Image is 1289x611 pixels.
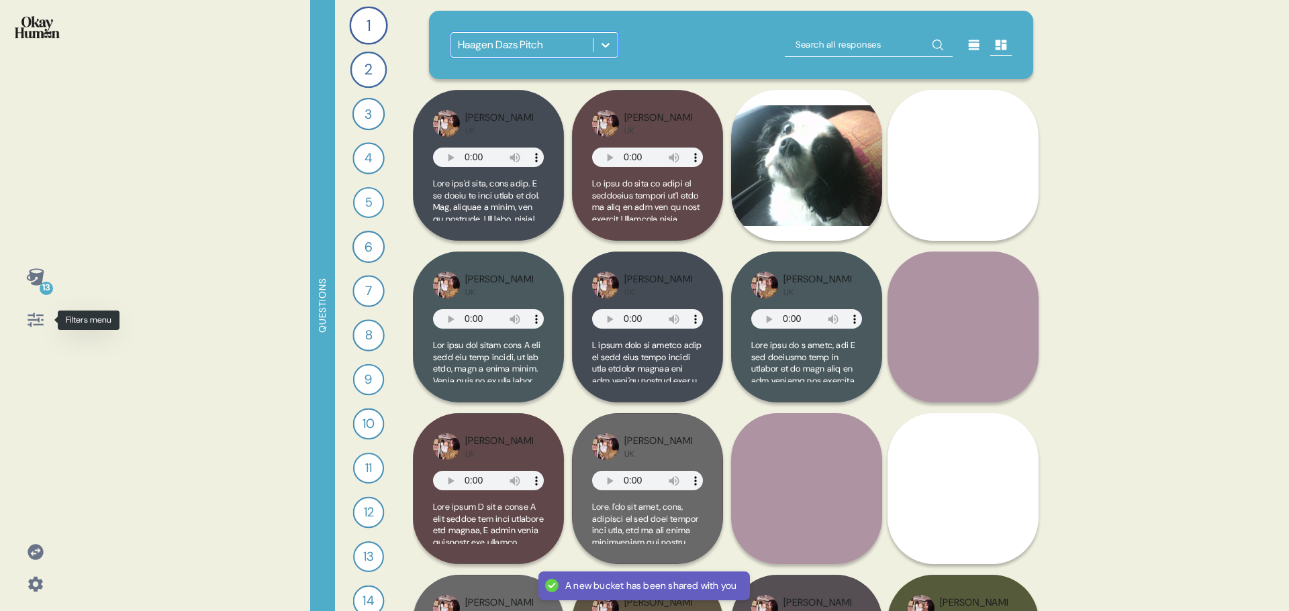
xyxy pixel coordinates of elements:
img: profilepic_7147706398620816.jpg [592,433,619,460]
div: [PERSON_NAME] [624,434,692,449]
div: 13 [40,282,53,295]
div: 1 [349,6,387,44]
div: UK [624,125,692,136]
div: UK [624,449,692,459]
img: profilepic_7147706398620816.jpg [592,272,619,298]
div: UK [624,287,692,298]
img: profilepic_7147706398620816.jpg [592,110,619,137]
div: UK [783,287,851,298]
div: 12 [353,497,385,529]
div: Haagen Dazs Pitch [458,37,543,53]
div: 8 [352,319,384,351]
div: [PERSON_NAME] [783,596,851,610]
div: [PERSON_NAME] [940,596,1008,610]
div: [PERSON_NAME] [465,111,533,125]
div: [PERSON_NAME] [783,272,851,287]
div: [PERSON_NAME] [624,111,692,125]
div: UK [465,125,533,136]
div: 3 [352,98,385,130]
div: 9 [353,364,385,396]
div: A new bucket has been shared with you [565,579,736,592]
div: UK [465,449,533,459]
img: profilepic_7147706398620816.jpg [433,110,460,137]
div: Filters menu [58,311,120,330]
div: [PERSON_NAME] [465,272,533,287]
img: profilepic_7147706398620816.jpg [433,272,460,298]
div: 4 [352,142,384,174]
div: UK [465,287,533,298]
div: [PERSON_NAME] [624,596,692,610]
input: Search all responses [785,33,953,57]
div: 13 [353,541,384,572]
div: 6 [352,231,385,263]
div: [PERSON_NAME] [465,434,533,449]
img: profilepic_7147706398620816.jpg [751,272,778,298]
div: 5 [353,187,384,218]
div: 10 [353,408,385,440]
img: profilepic_7147706398620816.jpg [433,433,460,460]
div: 2 [350,52,387,89]
div: 11 [353,453,384,484]
div: [PERSON_NAME] [624,272,692,287]
div: 7 [352,275,384,307]
img: okayhuman.3b1b6348.png [15,16,60,38]
div: [PERSON_NAME] [465,596,533,610]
